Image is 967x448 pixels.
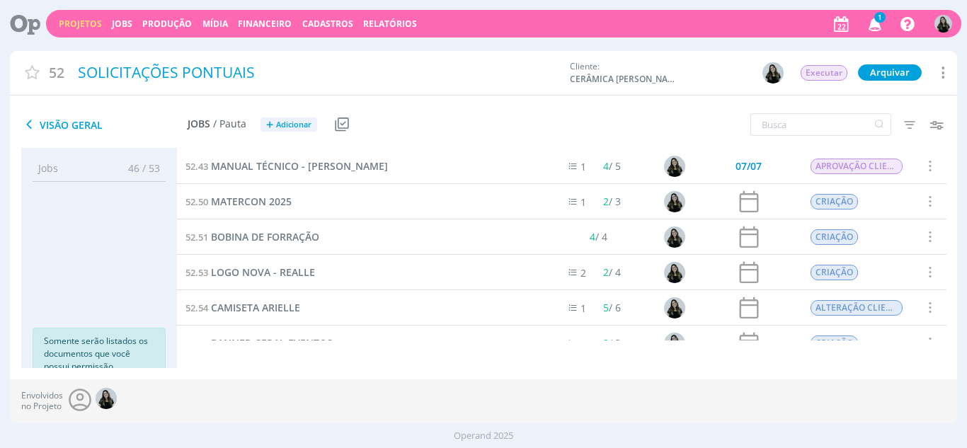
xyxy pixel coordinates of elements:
span: Executar [801,65,847,81]
span: Visão Geral [21,116,188,133]
span: Adicionar [276,120,311,130]
a: 52.51BOBINA DE FORRAÇÃO [185,229,319,245]
a: Produção [142,18,192,30]
span: CAMISETA ARIELLE [211,301,300,314]
img: V [96,388,117,409]
a: Financeiro [238,18,292,30]
span: 1 [874,12,886,23]
span: ALTERAÇÃO CLIENTE [810,300,902,316]
span: / 3 [603,195,621,208]
button: Executar [800,64,848,81]
span: Jobs [188,118,210,130]
span: 2 [603,336,609,350]
a: Relatórios [363,18,417,30]
img: V [663,297,685,318]
button: Arquivar [858,64,922,81]
button: +Adicionar [261,117,317,132]
a: 52.50MATERCON 2025 [185,194,292,209]
button: 1 [859,11,888,37]
span: 52.54 [185,301,208,314]
span: MANUAL TÉCNICO - [PERSON_NAME] [211,159,388,173]
div: SOLICITAÇÕES PONTUAIS [73,57,562,89]
img: V [663,262,685,283]
span: / 5 [603,159,621,173]
button: Jobs [108,18,137,30]
input: Busca [750,113,891,136]
span: CRIAÇÃO [810,194,857,209]
img: V [663,333,685,354]
span: / 3 [603,336,621,350]
span: / 6 [603,301,621,314]
span: 2 [580,266,586,280]
span: 46 / 53 [118,161,160,176]
span: 2 [603,265,609,279]
span: 1 [580,301,586,315]
span: BANNER GERAL EVENTOS [211,336,333,350]
a: Mídia [202,18,228,30]
span: APROVAÇÃO CLIENTE [810,159,902,174]
span: / 4 [603,265,621,279]
span: BOBINA DE FORRAÇÃO [211,230,319,243]
span: 52.53 [185,266,208,279]
span: 4 [590,230,595,243]
button: V [934,11,953,36]
span: 1 [580,195,586,209]
span: 52.50 [185,195,208,208]
span: 1 [580,160,586,173]
span: CRIAÇÃO [810,335,857,351]
span: CRIAÇÃO [810,265,857,280]
a: 52.43MANUAL TÉCNICO - [PERSON_NAME] [185,159,388,174]
span: 52 [49,62,64,83]
span: / 4 [590,230,607,243]
span: / Pauta [213,118,246,130]
span: CERÂMICA [PERSON_NAME] LTDA [570,73,676,86]
div: 07/07 [736,161,762,171]
span: 1 [580,337,586,350]
img: V [663,191,685,212]
a: 52.54CAMISETA ARIELLE [185,300,300,316]
button: Produção [138,18,196,30]
button: Cadastros [298,18,357,30]
a: Projetos [59,18,102,30]
img: V [762,62,784,84]
span: + [266,117,273,132]
span: LOGO NOVA - REALLE [211,265,315,279]
span: Envolvidos no Projeto [21,391,63,411]
a: 52.53LOGO NOVA - REALLE [185,265,315,280]
span: 52.43 [185,160,208,173]
a: Jobs [112,18,132,30]
img: V [934,15,952,33]
img: V [663,156,685,177]
span: 5 [603,301,609,314]
span: MATERCON 2025 [211,195,292,208]
span: Cadastros [302,18,353,30]
span: CRIAÇÃO [810,229,857,245]
button: Relatórios [359,18,421,30]
span: 52.55 [185,337,208,350]
a: 52.55BANNER GERAL EVENTOS [185,335,333,351]
button: Financeiro [234,18,296,30]
div: Cliente: [570,60,793,86]
span: 52.51 [185,231,208,243]
span: 2 [603,195,609,208]
img: V [663,226,685,248]
span: Jobs [38,161,58,176]
button: Mídia [198,18,232,30]
p: Somente serão listados os documentos que você possui permissão [44,335,154,373]
button: Projetos [55,18,106,30]
span: 4 [603,159,609,173]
